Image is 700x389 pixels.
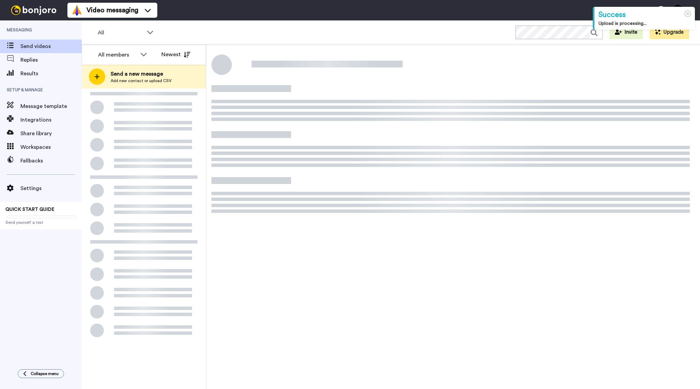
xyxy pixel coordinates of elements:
span: Video messaging [86,5,138,15]
span: Workspaces [20,143,82,151]
div: All members [98,51,137,59]
div: Upload is processing... [599,20,691,27]
button: Collapse menu [18,369,64,378]
span: Send a new message [111,70,172,78]
span: QUICK START GUIDE [5,207,54,212]
span: Message template [20,102,82,110]
img: bj-logo-header-white.svg [8,5,59,15]
span: Send videos [20,42,82,50]
span: Replies [20,56,82,64]
img: vm-color.svg [71,5,82,16]
span: Send yourself a test [5,220,76,225]
button: Upgrade [650,26,689,39]
span: Add new contact or upload CSV [111,78,172,83]
span: Results [20,69,82,78]
button: Newest [156,48,195,61]
div: Success [599,10,691,20]
span: Settings [20,184,82,192]
span: Fallbacks [20,157,82,165]
span: Integrations [20,116,82,124]
span: Collapse menu [31,371,59,376]
span: All [98,29,143,37]
button: Invite [609,26,643,39]
span: Share library [20,129,82,138]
